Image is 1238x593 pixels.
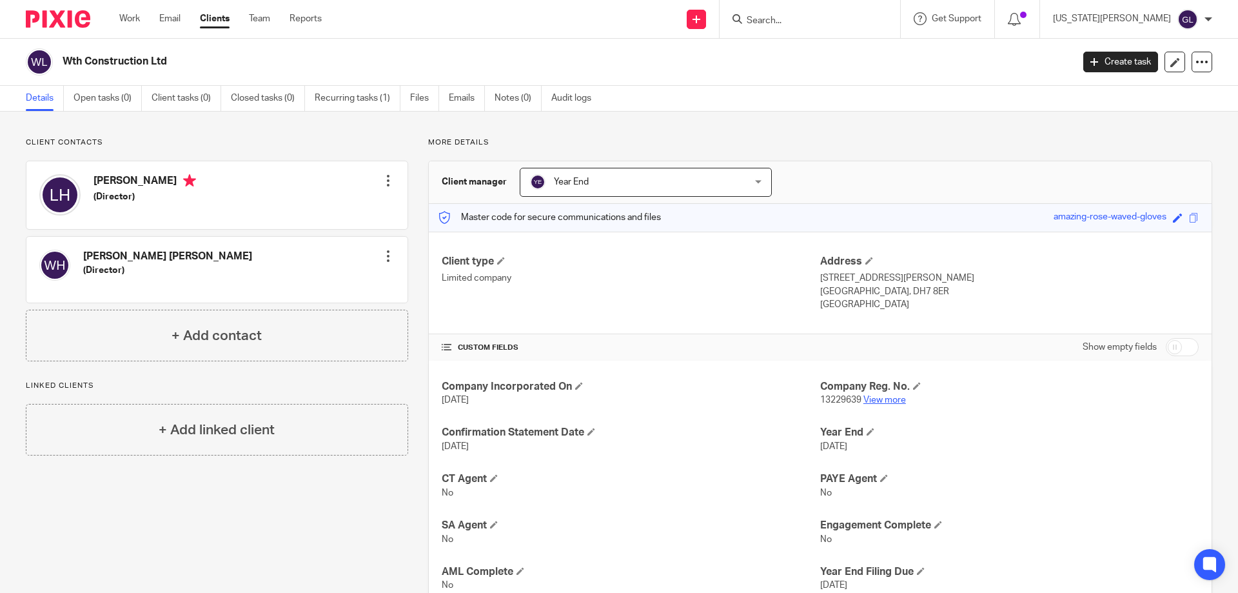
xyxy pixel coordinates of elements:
[1083,341,1157,354] label: Show empty fields
[863,396,906,405] a: View more
[554,177,589,186] span: Year End
[442,255,820,268] h4: Client type
[820,285,1199,298] p: [GEOGRAPHIC_DATA], DH7 8ER
[442,272,820,285] p: Limited company
[172,326,262,346] h4: + Add contact
[820,272,1199,285] p: [STREET_ADDRESS][PERSON_NAME]
[438,211,661,224] p: Master code for secure communications and files
[39,174,81,216] img: svg%3E
[932,14,981,23] span: Get Support
[315,86,400,111] a: Recurring tasks (1)
[1054,210,1166,225] div: amazing-rose-waved-gloves
[745,15,861,27] input: Search
[495,86,542,111] a: Notes (0)
[39,250,70,281] img: svg%3E
[93,174,196,190] h4: [PERSON_NAME]
[820,396,861,405] span: 13229639
[442,472,820,486] h4: CT Agent
[820,581,847,590] span: [DATE]
[83,264,252,277] h5: (Director)
[442,343,820,353] h4: CUSTOM FIELDS
[820,298,1199,311] p: [GEOGRAPHIC_DATA]
[820,380,1199,394] h4: Company Reg. No.
[820,519,1199,532] h4: Engagement Complete
[410,86,439,111] a: Files
[820,472,1199,486] h4: PAYE Agent
[26,381,408,391] p: Linked clients
[442,426,820,439] h4: Confirmation Statement Date
[442,176,507,188] h3: Client manager
[820,488,832,498] span: No
[119,12,140,25] a: Work
[442,565,820,579] h4: AML Complete
[93,190,196,203] h5: (Director)
[26,10,90,28] img: Pixie
[820,535,832,544] span: No
[183,174,196,187] i: Primary
[820,442,847,451] span: [DATE]
[442,442,469,451] span: [DATE]
[26,48,53,75] img: svg%3E
[820,255,1199,268] h4: Address
[428,137,1212,148] p: More details
[1177,9,1198,30] img: svg%3E
[83,250,252,263] h4: [PERSON_NAME] [PERSON_NAME]
[159,420,275,440] h4: + Add linked client
[1053,12,1171,25] p: [US_STATE][PERSON_NAME]
[249,12,270,25] a: Team
[551,86,601,111] a: Audit logs
[231,86,305,111] a: Closed tasks (0)
[449,86,485,111] a: Emails
[26,86,64,111] a: Details
[200,12,230,25] a: Clients
[63,55,863,68] h2: Wth Construction Ltd
[159,12,181,25] a: Email
[1083,52,1158,72] a: Create task
[442,380,820,394] h4: Company Incorporated On
[820,426,1199,439] h4: Year End
[530,174,545,190] img: svg%3E
[442,581,453,590] span: No
[290,12,322,25] a: Reports
[820,565,1199,579] h4: Year End Filing Due
[442,488,453,498] span: No
[26,137,408,148] p: Client contacts
[442,519,820,532] h4: SA Agent
[152,86,221,111] a: Client tasks (0)
[74,86,142,111] a: Open tasks (0)
[442,535,453,544] span: No
[442,396,469,405] span: [DATE]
